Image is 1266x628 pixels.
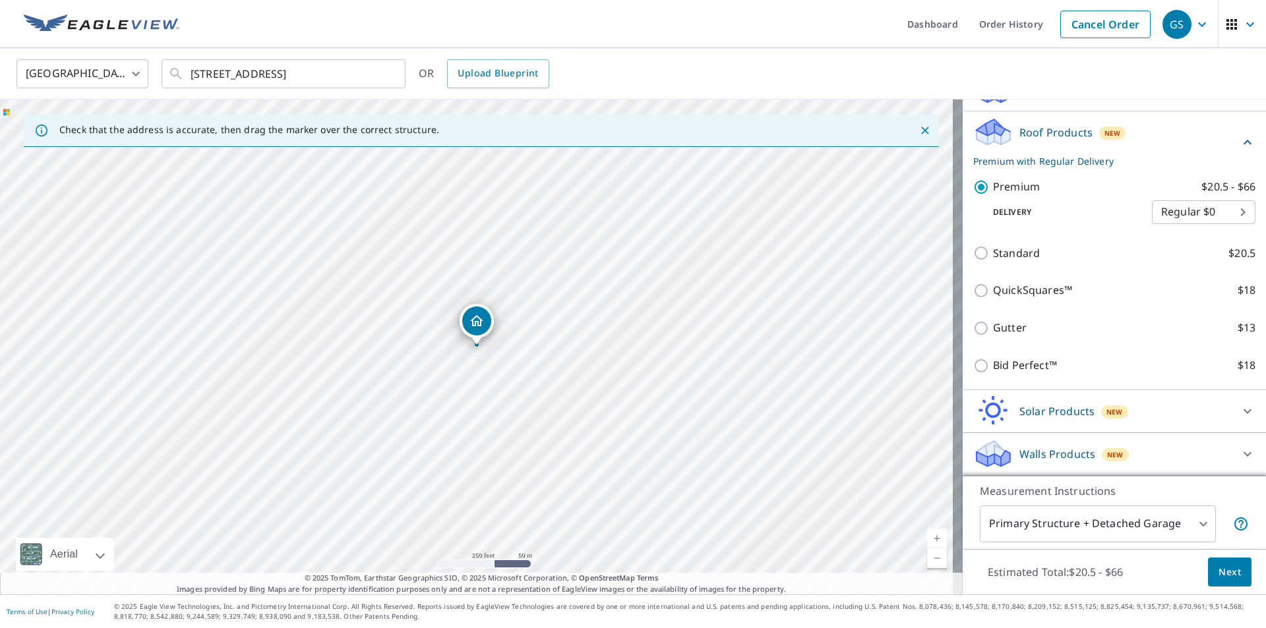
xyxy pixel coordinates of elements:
[1201,179,1255,195] p: $20.5 - $66
[973,117,1255,168] div: Roof ProductsNewPremium with Regular Delivery
[927,548,947,568] a: Current Level 17, Zoom Out
[993,179,1040,195] p: Premium
[1107,449,1124,460] span: New
[980,483,1249,499] p: Measurement Instructions
[1208,557,1251,587] button: Next
[460,304,494,345] div: Dropped pin, building 1, Residential property, 17A Hampton Harbor Rd Hampton Bays, NY 11946
[973,206,1152,218] p: Delivery
[1219,564,1241,581] span: Next
[1152,194,1255,231] div: Regular $0
[51,607,94,616] a: Privacy Policy
[24,14,179,34] img: EV Logo
[447,59,549,88] a: Upload Blueprint
[1162,10,1191,39] div: GS
[927,528,947,548] a: Current Level 17, Zoom In
[1019,403,1095,419] p: Solar Products
[579,573,634,583] a: OpenStreetMap
[993,282,1072,299] p: QuickSquares™
[993,245,1040,262] p: Standard
[419,59,549,88] div: OR
[980,505,1216,542] div: Primary Structure + Detached Garage
[1106,407,1123,417] span: New
[1104,128,1121,138] span: New
[1019,125,1093,140] p: Roof Products
[7,608,94,615] p: |
[458,65,538,82] span: Upload Blueprint
[59,124,439,136] p: Check that the address is accurate, then drag the marker over the correct structure.
[16,538,114,571] div: Aerial
[16,55,148,92] div: [GEOGRAPHIC_DATA]
[305,573,659,584] span: © 2025 TomTom, Earthstar Geographics SIO, © 2025 Microsoft Corporation, ©
[993,320,1027,336] p: Gutter
[1238,320,1255,336] p: $13
[993,357,1057,374] p: Bid Perfect™
[973,154,1240,168] p: Premium with Regular Delivery
[637,573,659,583] a: Terms
[1238,282,1255,299] p: $18
[1233,516,1249,532] span: Your report will include the primary structure and a detached garage if one exists.
[977,557,1133,586] p: Estimated Total: $20.5 - $66
[191,55,378,92] input: Search by address or latitude-longitude
[1019,446,1095,462] p: Walls Products
[1060,11,1151,38] a: Cancel Order
[114,602,1259,621] p: © 2025 Eagle View Technologies, Inc. and Pictometry International Corp. All Rights Reserved. Repo...
[46,538,82,571] div: Aerial
[1238,357,1255,374] p: $18
[973,395,1255,427] div: Solar ProductsNew
[973,438,1255,470] div: Walls ProductsNew
[7,607,47,616] a: Terms of Use
[917,122,934,139] button: Close
[1228,245,1255,262] p: $20.5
